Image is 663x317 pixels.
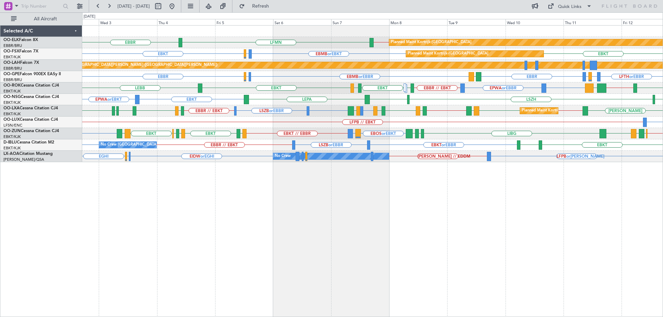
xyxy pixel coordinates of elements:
span: All Aircraft [18,17,73,21]
a: EBBR/BRU [3,77,22,82]
div: Mon 8 [389,19,447,25]
a: EBKT/KJK [3,146,21,151]
div: Tue 9 [447,19,505,25]
a: OO-ZUNCessna Citation CJ4 [3,129,59,133]
a: OO-NSGCessna Citation CJ4 [3,95,59,99]
div: [DATE] [84,14,95,20]
a: EBBR/BRU [3,66,22,71]
button: Refresh [236,1,277,12]
div: Thu 4 [157,19,215,25]
a: OO-GPEFalcon 900EX EASy II [3,72,61,76]
input: Trip Number [21,1,61,11]
div: Quick Links [558,3,582,10]
span: OO-LUX [3,118,20,122]
div: Planned Maint Kortrijk-[GEOGRAPHIC_DATA] [391,37,471,48]
div: Sun 7 [331,19,389,25]
span: OO-ELK [3,38,19,42]
span: OO-LAH [3,61,20,65]
a: OO-LAHFalcon 7X [3,61,39,65]
a: OO-ROKCessna Citation CJ4 [3,83,59,88]
a: EBKT/KJK [3,134,21,139]
div: Planned Maint [PERSON_NAME]-[GEOGRAPHIC_DATA][PERSON_NAME] ([GEOGRAPHIC_DATA][PERSON_NAME]) [13,60,218,70]
div: Wed 3 [99,19,157,25]
span: D-IBLU [3,140,17,145]
span: OO-FSX [3,49,19,53]
a: OO-LUXCessna Citation CJ4 [3,118,58,122]
a: LX-AOACitation Mustang [3,152,53,156]
div: Fri 5 [215,19,273,25]
a: [PERSON_NAME]/QSA [3,157,44,162]
a: LFSN/ENC [3,123,22,128]
a: OO-ELKFalcon 8X [3,38,38,42]
div: Wed 10 [506,19,564,25]
span: LX-AOA [3,152,19,156]
a: EBKT/KJK [3,55,21,60]
div: No Crew [275,151,291,161]
a: EBKT/KJK [3,100,21,105]
a: OO-FSXFalcon 7X [3,49,38,53]
span: OO-GPE [3,72,20,76]
a: EBBR/BRU [3,43,22,48]
span: Refresh [246,4,275,9]
span: OO-ZUN [3,129,21,133]
div: No Crew [GEOGRAPHIC_DATA] ([GEOGRAPHIC_DATA] National) [101,140,217,150]
div: Thu 11 [564,19,622,25]
button: Quick Links [544,1,595,12]
div: Planned Maint Kortrijk-[GEOGRAPHIC_DATA] [522,106,602,116]
span: [DATE] - [DATE] [117,3,150,9]
a: D-IBLUCessna Citation M2 [3,140,54,145]
div: Planned Maint Kortrijk-[GEOGRAPHIC_DATA] [408,49,488,59]
button: All Aircraft [8,13,75,24]
span: OO-LXA [3,106,20,110]
span: OO-NSG [3,95,21,99]
span: OO-ROK [3,83,21,88]
div: Sat 6 [273,19,331,25]
a: OO-LXACessna Citation CJ4 [3,106,58,110]
a: EBKT/KJK [3,111,21,117]
a: EBKT/KJK [3,89,21,94]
